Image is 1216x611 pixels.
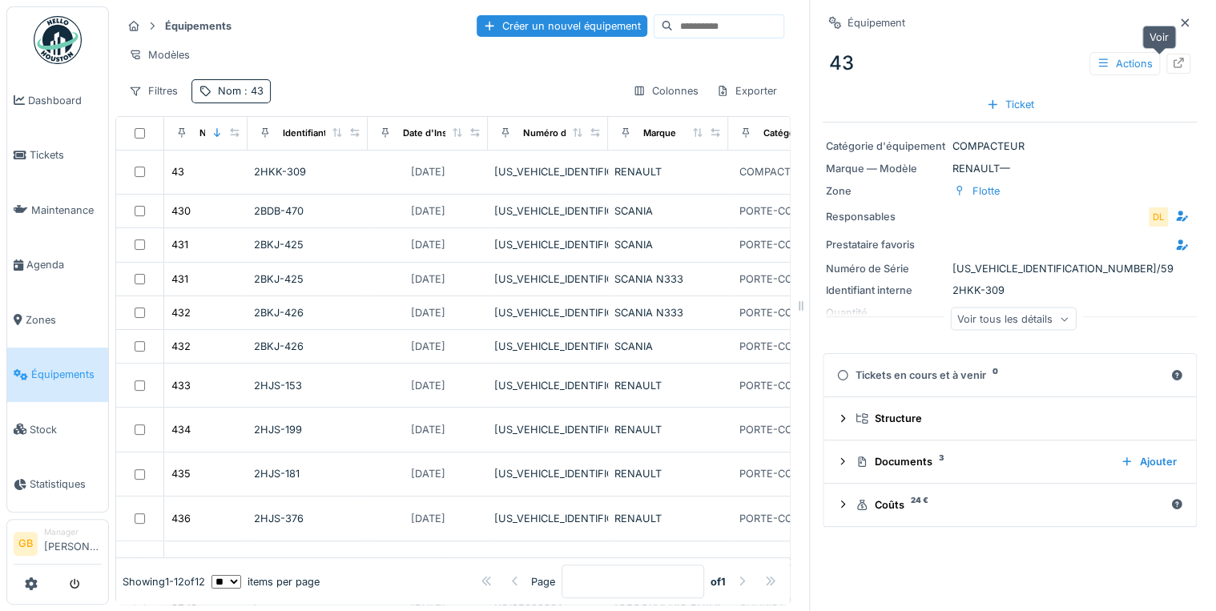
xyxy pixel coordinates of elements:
[26,257,102,272] span: Agenda
[123,573,205,589] div: Showing 1 - 12 of 12
[826,209,946,224] div: Responsables
[836,368,1164,383] div: Tickets en cours et à venir
[171,271,188,287] div: 431
[739,339,849,354] div: PORTE-CONTENEURS
[643,127,676,140] div: Marque
[711,573,726,589] strong: of 1
[411,305,445,320] div: [DATE]
[739,466,849,481] div: PORTE-CONTENEURS
[34,16,82,64] img: Badge_color-CXgf-gQk.svg
[856,497,1164,513] div: Coûts
[739,511,849,526] div: PORTE-CONTENEURS
[171,203,191,219] div: 430
[171,237,188,252] div: 431
[494,378,602,393] div: [US_VEHICLE_IDENTIFICATION_NUMBER]
[477,15,647,37] div: Créer un nouvel équipement
[171,422,191,437] div: 434
[739,378,849,393] div: PORTE-CONTENEURS
[523,127,597,140] div: Numéro de Série
[411,237,445,252] div: [DATE]
[7,292,108,348] a: Zones
[254,511,361,526] div: 2HJS-376
[830,490,1190,520] summary: Coûts24 €
[30,147,102,163] span: Tickets
[1114,451,1183,472] div: Ajouter
[30,422,102,437] span: Stock
[411,466,445,481] div: [DATE]
[494,164,602,179] div: [US_VEHICLE_IDENTIFICATION_NUMBER]/59
[1089,52,1160,75] div: Actions
[739,203,849,219] div: PORTE-CONTENEURS
[823,42,1197,84] div: 43
[28,93,102,108] span: Dashboard
[739,555,849,570] div: PORTE-CONTENEURS
[122,79,185,103] div: Filtres
[7,73,108,128] a: Dashboard
[739,422,849,437] div: PORTE-CONTENEURS
[122,43,197,66] div: Modèles
[494,555,602,570] div: VF620M164SB00388
[1142,26,1176,49] div: Voir
[171,511,191,526] div: 436
[254,466,361,481] div: 2HJS-181
[411,511,445,526] div: [DATE]
[7,348,108,403] a: Équipements
[830,447,1190,476] summary: Documents3Ajouter
[241,85,264,97] span: : 43
[411,164,445,179] div: [DATE]
[494,511,602,526] div: [US_VEHICLE_IDENTIFICATION_NUMBER]
[856,411,1177,426] div: Structure
[830,360,1190,390] summary: Tickets en cours et à venir0
[826,183,946,199] div: Zone
[7,128,108,183] a: Tickets
[254,422,361,437] div: 2HJS-199
[411,203,445,219] div: [DATE]
[614,339,722,354] div: SCANIA
[171,305,191,320] div: 432
[254,378,361,393] div: 2HJS-153
[763,127,875,140] div: Catégories d'équipement
[739,164,811,179] div: COMPACTEUR
[159,18,238,34] strong: Équipements
[254,555,361,570] div: 2HJS-228
[856,454,1108,469] div: Documents
[614,511,722,526] div: RENAULT
[709,79,784,103] div: Exporter
[199,127,220,140] div: Nom
[614,466,722,481] div: RENAULT
[494,339,602,354] div: [US_VEHICLE_IDENTIFICATION_NUMBER]
[950,308,1076,331] div: Voir tous les détails
[30,476,102,492] span: Statistiques
[614,422,722,437] div: RENAULT
[494,271,602,287] div: [US_VEHICLE_IDENTIFICATION_NUMBER]
[411,271,445,287] div: [DATE]
[254,339,361,354] div: 2BKJ-426
[494,305,602,320] div: [US_VEHICLE_IDENTIFICATION_NUMBER]
[283,127,360,140] div: Identifiant interne
[218,83,264,98] div: Nom
[31,367,102,382] span: Équipements
[826,283,1194,298] div: 2HKK-309
[171,555,190,570] div: 437
[626,79,706,103] div: Colonnes
[254,164,361,179] div: 2HKK-309
[403,127,481,140] div: Date d'Installation
[411,378,445,393] div: [DATE]
[614,305,722,320] div: SCANIA N333
[826,161,1194,176] div: RENAULT —
[826,139,1194,154] div: COMPACTEUR
[614,164,722,179] div: RENAULT
[254,271,361,287] div: 2BKJ-425
[1147,206,1170,228] div: DL
[826,161,946,176] div: Marque — Modèle
[614,203,722,219] div: SCANIA
[171,466,191,481] div: 435
[171,339,191,354] div: 432
[614,378,722,393] div: RENAULT
[614,555,722,570] div: RENAULT
[254,203,361,219] div: 2BDB-470
[830,404,1190,433] summary: Structure
[171,164,184,179] div: 43
[826,237,946,252] div: Prestataire favoris
[739,271,849,287] div: PORTE-CONTENEURS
